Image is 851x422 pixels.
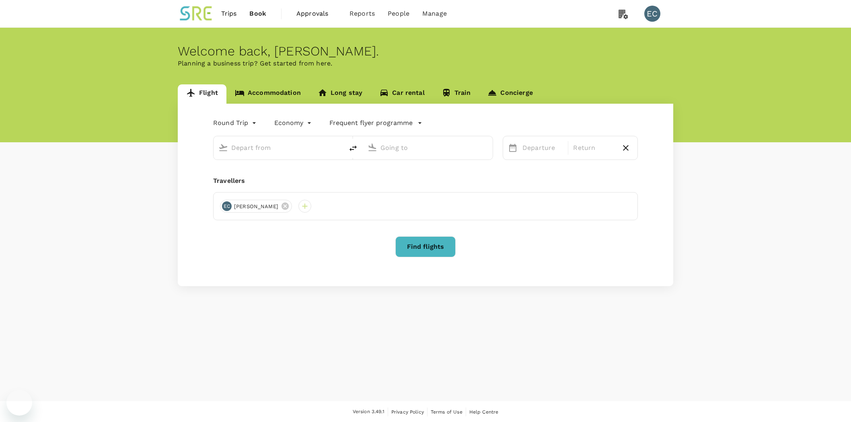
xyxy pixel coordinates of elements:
button: Find flights [395,236,456,257]
button: delete [343,139,363,158]
div: Travellers [213,176,638,186]
a: Privacy Policy [391,408,424,416]
a: Train [433,84,479,104]
button: Frequent flyer programme [329,118,422,128]
p: Planning a business trip? Get started from here. [178,59,673,68]
p: Frequent flyer programme [329,118,413,128]
span: Manage [422,9,447,18]
span: Trips [221,9,237,18]
span: Help Centre [469,409,499,415]
div: EC[PERSON_NAME] [220,200,292,213]
img: Synera Renewable Energy [178,5,215,23]
div: Welcome back , [PERSON_NAME] . [178,44,673,59]
span: Privacy Policy [391,409,424,415]
span: Terms of Use [431,409,462,415]
span: People [388,9,409,18]
span: Reports [349,9,375,18]
input: Going to [380,141,476,154]
span: [PERSON_NAME] [229,203,283,211]
iframe: Button to launch messaging window [6,390,32,416]
a: Terms of Use [431,408,462,416]
div: EC [644,6,660,22]
button: Open [487,147,489,148]
a: Flight [178,84,226,104]
a: Long stay [309,84,371,104]
a: Car rental [371,84,433,104]
input: Depart from [231,141,327,154]
p: Return [573,143,614,153]
div: EC [222,201,232,211]
span: Book [249,9,266,18]
a: Accommodation [226,84,309,104]
a: Concierge [479,84,541,104]
p: Departure [522,143,563,153]
a: Help Centre [469,408,499,416]
div: Round Trip [213,117,258,129]
button: Open [338,147,339,148]
span: Version 3.49.1 [353,408,384,416]
div: Economy [274,117,313,129]
span: Approvals [296,9,337,18]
